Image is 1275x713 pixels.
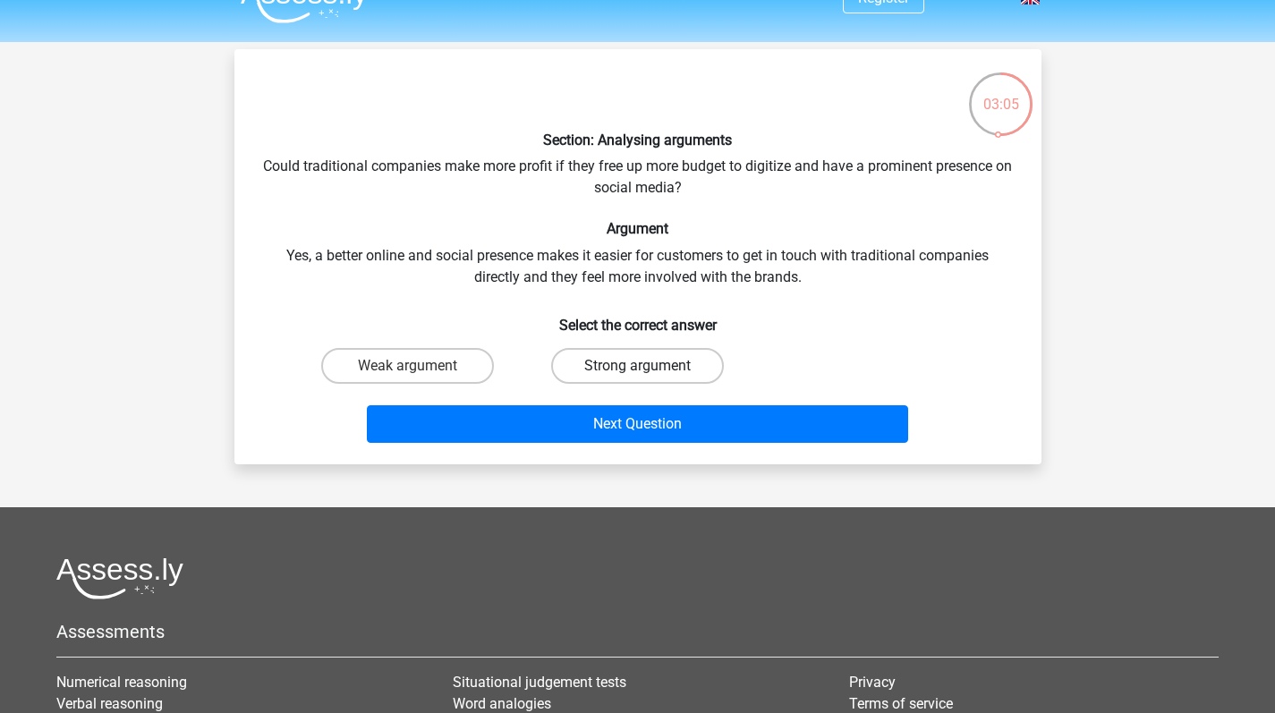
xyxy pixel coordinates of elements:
[242,64,1034,450] div: Could traditional companies make more profit if they free up more budget to digitize and have a p...
[263,302,1013,334] h6: Select the correct answer
[849,695,953,712] a: Terms of service
[56,695,163,712] a: Verbal reasoning
[551,348,724,384] label: Strong argument
[967,71,1034,115] div: 03:05
[453,695,551,712] a: Word analogies
[56,557,183,599] img: Assessly logo
[56,621,1219,642] h5: Assessments
[263,220,1013,237] h6: Argument
[263,132,1013,149] h6: Section: Analysing arguments
[367,405,908,443] button: Next Question
[56,674,187,691] a: Numerical reasoning
[453,674,626,691] a: Situational judgement tests
[849,674,896,691] a: Privacy
[321,348,494,384] label: Weak argument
